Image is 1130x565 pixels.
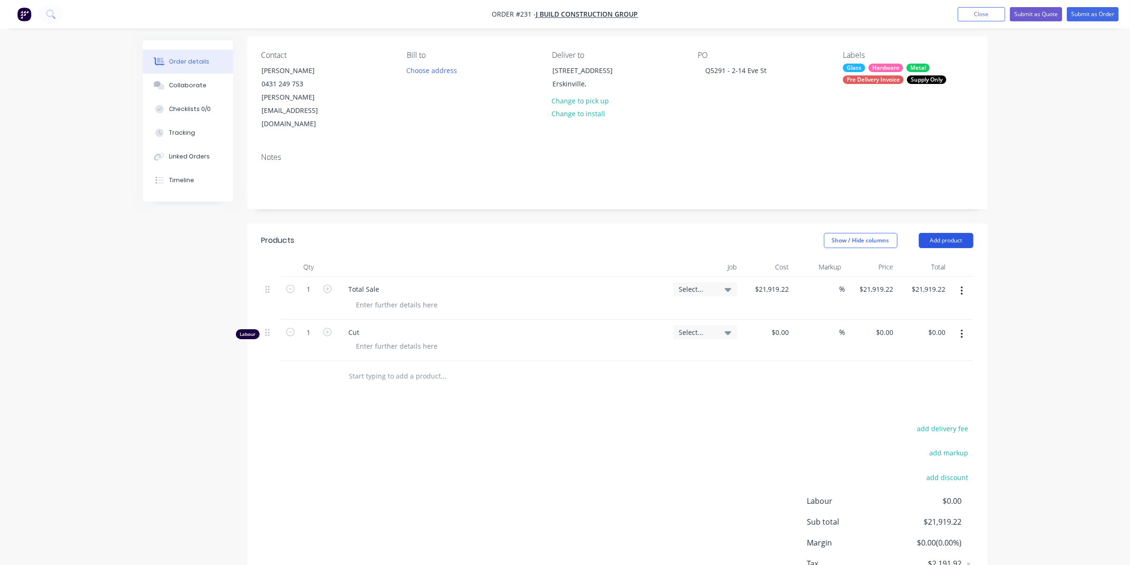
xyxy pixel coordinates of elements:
[670,258,741,277] div: Job
[840,327,845,338] span: %
[143,97,233,121] button: Checklists 0/0
[793,258,845,277] div: Markup
[261,51,392,60] div: Contact
[741,258,793,277] div: Cost
[547,94,614,107] button: Change to pick up
[912,422,973,435] button: add delivery fee
[547,107,610,120] button: Change to install
[402,64,462,76] button: Choose address
[407,51,537,60] div: Bill to
[169,81,206,90] div: Collaborate
[143,145,233,168] button: Linked Orders
[922,471,973,483] button: add discount
[349,327,666,337] span: Cut
[840,284,845,295] span: %
[824,233,897,248] button: Show / Hide columns
[698,64,774,77] div: Q5291 - 2-14 Eve St
[907,75,946,84] div: Supply Only
[169,176,194,185] div: Timeline
[169,129,195,137] div: Tracking
[843,51,973,60] div: Labels
[236,329,260,339] div: Labour
[169,105,211,113] div: Checklists 0/0
[143,50,233,74] button: Order details
[807,537,892,548] span: Margin
[897,258,950,277] div: Total
[280,258,337,277] div: Qty
[1010,7,1062,21] button: Submit as Quote
[143,74,233,97] button: Collaborate
[341,282,387,296] div: Total Sale
[143,121,233,145] button: Tracking
[906,64,930,72] div: Metal
[261,235,295,246] div: Products
[891,516,962,528] span: $21,919.22
[17,7,31,21] img: Factory
[807,495,892,507] span: Labour
[552,51,682,60] div: Deliver to
[869,64,903,72] div: Hardware
[169,57,209,66] div: Order details
[536,10,638,19] a: J Build Construction Group
[552,77,631,91] div: Erskinville,
[254,64,349,131] div: [PERSON_NAME]0431 249 753[PERSON_NAME][EMAIL_ADDRESS][DOMAIN_NAME]
[1067,7,1119,21] button: Submit as Order
[262,91,341,130] div: [PERSON_NAME][EMAIL_ADDRESS][DOMAIN_NAME]
[891,495,962,507] span: $0.00
[679,327,715,337] span: Select...
[552,64,631,77] div: [STREET_ADDRESS]
[143,168,233,192] button: Timeline
[544,64,639,94] div: [STREET_ADDRESS]Erskinville,
[891,537,962,548] span: $0.00 ( 0.00 %)
[919,233,973,248] button: Add product
[349,367,539,386] input: Start typing to add a product...
[925,446,973,459] button: add markup
[262,64,341,77] div: [PERSON_NAME]
[261,153,973,162] div: Notes
[958,7,1005,21] button: Close
[845,258,897,277] div: Price
[262,77,341,91] div: 0431 249 753
[698,51,828,60] div: PO
[679,284,715,294] span: Select...
[843,75,904,84] div: Pre Delivery Invoice
[843,64,865,72] div: Glass
[807,516,892,528] span: Sub total
[492,10,536,19] span: Order #231 -
[169,152,210,161] div: Linked Orders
